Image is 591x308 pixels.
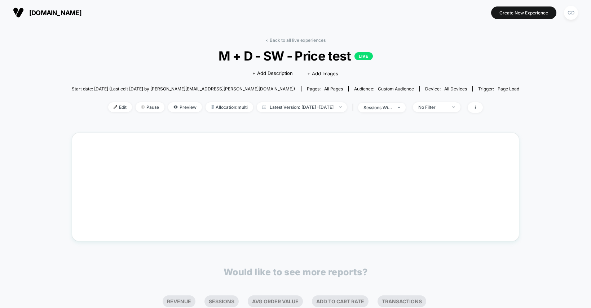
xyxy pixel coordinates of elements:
[206,102,253,112] span: Allocation: multi
[354,52,372,60] p: LIVE
[562,5,580,20] button: CD
[11,7,84,18] button: [DOMAIN_NAME]
[324,86,343,91] span: all pages
[29,9,81,17] span: [DOMAIN_NAME]
[252,70,293,77] span: + Add Description
[307,86,343,91] div: Pages:
[418,104,447,110] div: No Filter
[312,295,369,307] li: Add To Cart Rate
[444,86,467,91] span: all devices
[262,105,266,109] img: calendar
[13,7,24,18] img: Visually logo
[248,295,303,307] li: Avg Order Value
[378,86,414,91] span: Custom Audience
[211,105,214,109] img: rebalance
[378,295,426,307] li: Transactions
[266,37,326,43] a: < Back to all live experiences
[224,267,368,277] p: Would like to see more reports?
[498,86,519,91] span: Page Load
[453,106,455,108] img: end
[141,105,145,109] img: end
[339,106,341,108] img: end
[307,71,338,76] span: + Add Images
[72,86,295,91] span: Start date: [DATE] (Last edit [DATE] by [PERSON_NAME][EMAIL_ADDRESS][PERSON_NAME][DOMAIN_NAME])
[136,102,164,112] span: Pause
[168,102,202,112] span: Preview
[257,102,347,112] span: Latest Version: [DATE] - [DATE]
[419,86,472,91] span: Device:
[108,102,132,112] span: Edit
[163,295,195,307] li: Revenue
[350,102,358,113] span: |
[398,107,400,108] img: end
[363,105,392,110] div: sessions with impression
[491,6,556,19] button: Create New Experience
[114,105,117,109] img: edit
[564,6,578,20] div: CD
[478,86,519,91] div: Trigger:
[204,295,239,307] li: Sessions
[94,48,497,63] span: M + D - SW - Price test
[354,86,414,91] div: Audience:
